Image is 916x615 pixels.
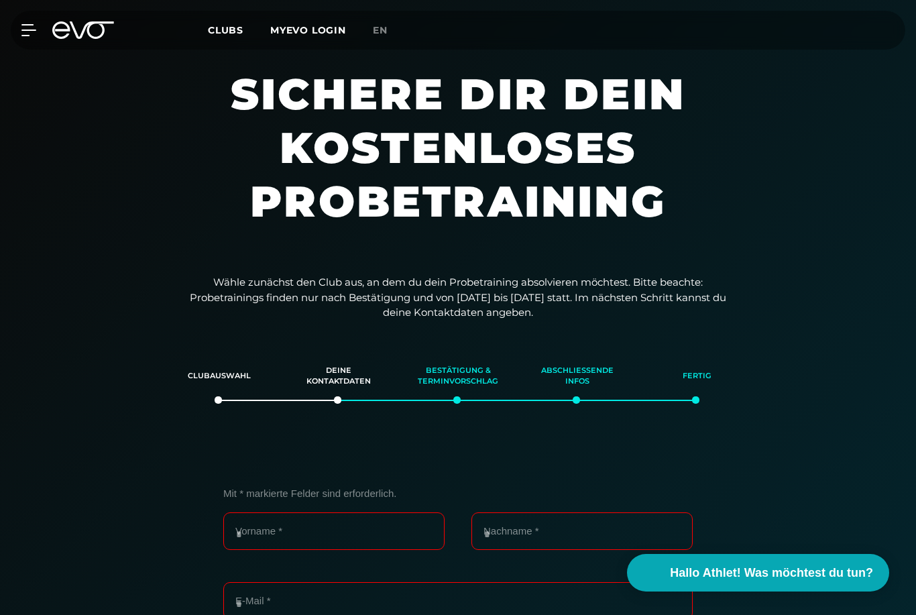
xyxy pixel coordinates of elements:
a: en [373,23,404,38]
div: Deine Kontaktdaten [296,358,382,394]
span: Clubs [208,24,243,36]
span: Hallo Athlet! Was möchtest du tun? [670,564,873,582]
p: Wähle zunächst den Club aus, an dem du dein Probetraining absolvieren möchtest. Bitte beachte: Pr... [190,275,726,321]
div: Abschließende Infos [534,358,620,394]
a: Clubs [208,23,270,36]
button: Hallo Athlet! Was möchtest du tun? [627,554,889,592]
h1: Sichere dir dein kostenloses Probetraining [150,67,766,255]
div: Bestätigung & Terminvorschlag [415,358,501,394]
div: Fertig [654,358,740,394]
div: Clubauswahl [176,358,262,394]
a: MYEVO LOGIN [270,24,346,36]
span: en [373,24,388,36]
p: Mit * markierte Felder sind erforderlich. [223,488,693,499]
